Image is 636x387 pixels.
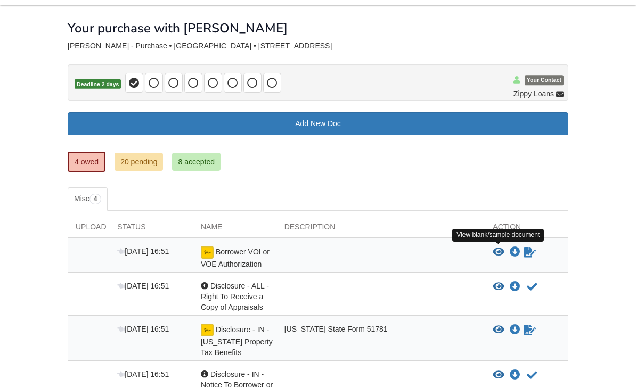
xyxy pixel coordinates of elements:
img: esign icon [201,324,214,336]
a: 4 owed [68,152,105,172]
a: Add New Doc [68,112,568,135]
div: [PERSON_NAME] - Purchase • [GEOGRAPHIC_DATA] • [STREET_ADDRESS] [68,42,568,51]
button: Acknowledge receipt of document [526,281,539,293]
a: Download Borrower VOI or VOE Authorization [510,248,520,257]
a: Waiting for your co-borrower to e-sign [523,324,537,336]
div: Name [193,221,276,237]
div: Action [485,221,568,237]
div: Upload [68,221,109,237]
a: Misc [68,187,108,211]
a: Download Disclosure - ALL - Right To Receive a Copy of Appraisals [510,283,520,291]
button: View Disclosure - ALL - Right To Receive a Copy of Appraisals [493,282,504,292]
span: Your Contact [525,76,564,86]
span: [DATE] 16:51 [117,247,169,256]
div: [US_STATE] State Form 51781 [276,324,485,358]
a: 20 pending [115,153,163,171]
a: Waiting for your co-borrower to e-sign [523,246,537,259]
a: Download Disclosure - IN - Indiana Property Tax Benefits [510,326,520,334]
a: Download Disclosure - IN - Notice To Borrower or Prospective Borrower [510,371,520,380]
span: Zippy Loans [513,88,554,99]
button: Acknowledge receipt of document [526,369,539,382]
span: [DATE] 16:51 [117,282,169,290]
span: [DATE] 16:51 [117,370,169,378]
div: Status [109,221,193,237]
span: 4 [89,194,102,204]
h1: Your purchase with [PERSON_NAME] [68,21,288,35]
button: View Disclosure - IN - Notice To Borrower or Prospective Borrower [493,370,504,381]
a: 8 accepted [172,153,221,171]
button: View Disclosure - IN - Indiana Property Tax Benefits [493,325,504,335]
div: Description [276,221,485,237]
span: Deadline 2 days [75,79,121,89]
span: Disclosure - ALL - Right To Receive a Copy of Appraisals [201,282,269,311]
button: View Borrower VOI or VOE Authorization [493,247,504,258]
div: View blank/sample document [452,229,544,241]
img: esign [201,246,214,259]
span: [DATE] 16:51 [117,325,169,333]
span: Borrower VOI or VOE Authorization [201,248,270,268]
span: Disclosure - IN - [US_STATE] Property Tax Benefits [201,325,273,357]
